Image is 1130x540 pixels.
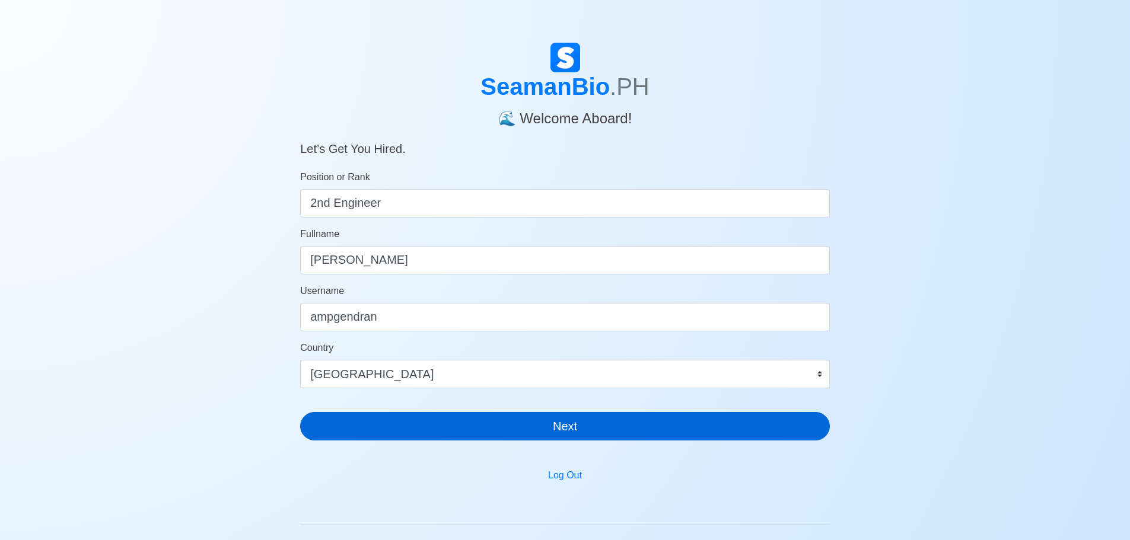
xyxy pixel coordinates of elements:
input: ex. 2nd Officer w/Master License [300,189,830,218]
span: Username [300,286,344,296]
h4: 🌊 Welcome Aboard! [300,101,830,127]
span: Position or Rank [300,172,370,182]
label: Country [300,341,333,355]
button: Next [300,412,830,440]
h5: Let’s Get You Hired. [300,127,830,156]
span: Fullname [300,229,339,239]
button: Log Out [540,464,590,487]
input: Ex. donaldcris [300,303,830,331]
span: .PH [610,74,650,100]
h1: SeamanBio [300,72,830,101]
img: Logo [550,43,580,72]
input: Your Fullname [300,246,830,274]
